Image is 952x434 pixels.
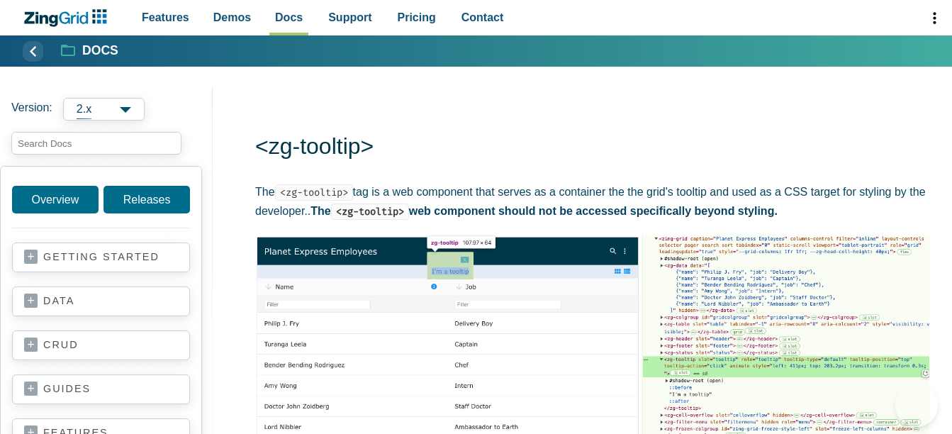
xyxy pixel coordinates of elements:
a: Releases [103,186,190,213]
a: getting started [24,250,178,265]
a: crud [24,338,178,352]
a: ZingChart Logo. Click to return to the homepage [23,9,114,27]
span: Contact [461,8,504,27]
span: Version: [11,98,52,121]
span: Features [142,8,189,27]
a: guides [24,382,178,396]
a: Docs [62,43,118,60]
a: data [24,294,178,308]
strong: Docs [82,45,118,57]
span: Demos [213,8,251,27]
span: Support [328,8,371,27]
span: Docs [275,8,303,27]
iframe: Help Scout Beacon - Open [895,384,938,427]
label: Versions [11,98,201,121]
input: search input [11,132,181,155]
span: Pricing [398,8,436,27]
strong: The web component should not be accessed specifically beyond styling. [310,205,778,217]
p: The tag is a web component that serves as a container the the grid's tooltip and used as a CSS ta... [255,182,929,221]
code: <zg-tooltip> [331,204,409,220]
h1: <zg-tooltip> [255,132,929,164]
a: Overview [12,186,99,213]
code: <zg-tooltip> [275,184,353,201]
